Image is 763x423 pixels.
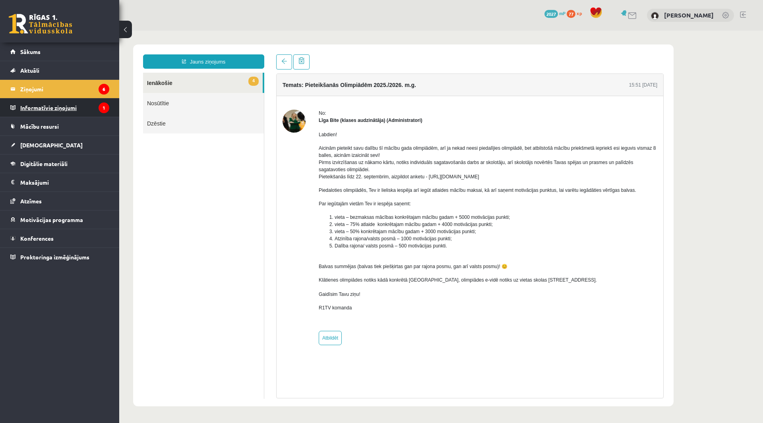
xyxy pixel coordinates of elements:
[10,99,109,117] a: Informatīvie ziņojumi1
[10,80,109,98] a: Ziņojumi6
[510,51,538,58] div: 15:51 [DATE]
[199,232,538,240] p: Balvas summējas (balvas tiek piešķirtas gan par rajona posmu, gan arī valsts posmu)! 😊
[577,10,582,16] span: xp
[10,155,109,173] a: Digitālie materiāli
[20,123,59,130] span: Mācību resursi
[10,117,109,135] a: Mācību resursi
[24,42,143,62] a: 4Ienākošie
[163,79,186,102] img: Līga Bite (klases audzinātāja)
[20,160,68,167] span: Digitālie materiāli
[24,83,145,103] a: Dzēstie
[24,24,145,38] a: Jauns ziņojums
[24,62,145,83] a: Nosūtītie
[544,10,565,16] a: 2027 mP
[20,216,83,223] span: Motivācijas programma
[20,173,109,191] legend: Maksājumi
[199,114,538,150] p: Aicinām pieteikt savu dalību šī mācību gada olimpiādēm, arī ja nekad neesi piedalījies olimpiādē,...
[567,10,586,16] a: 77 xp
[10,211,109,229] a: Motivācijas programma
[559,10,565,16] span: mP
[10,173,109,191] a: Maksājumi
[215,205,538,212] li: Atzinība rajona/valsts posmā – 1000 motivācijas punkti;
[99,84,109,95] i: 6
[199,170,538,177] p: Par iegūtajām vietām Tev ir iespēja saņemt:
[10,248,109,266] a: Proktoringa izmēģinājums
[651,12,659,20] img: Haralds Lavrinovičs
[199,87,303,93] strong: Līga Bite (klases audzinātāja) (Administratori)
[9,14,72,34] a: Rīgas 1. Tālmācības vidusskola
[20,99,109,117] legend: Informatīvie ziņojumi
[664,11,714,19] a: [PERSON_NAME]
[20,48,41,55] span: Sākums
[544,10,558,18] span: 2027
[199,300,223,315] a: Atbildēt
[10,61,109,79] a: Aktuāli
[129,46,139,55] span: 4
[199,246,538,267] p: Klātienes olimpiādes notiks kādā konkrētā [GEOGRAPHIC_DATA], olimpiādes e-vidē notiks uz vietas s...
[20,253,89,261] span: Proktoringa izmēģinājums
[567,10,575,18] span: 77
[10,42,109,61] a: Sākums
[199,274,538,281] p: R1TV komanda
[20,235,54,242] span: Konferences
[215,183,538,190] li: vieta – bezmaksas mācības konkrētajam mācību gadam + 5000 motivācijas punkti;
[20,67,39,74] span: Aktuāli
[163,51,297,58] h4: Temats: Pieteikšanās Olimpiādēm 2025./2026. m.g.
[20,141,83,149] span: [DEMOGRAPHIC_DATA]
[199,79,538,86] div: No:
[10,136,109,154] a: [DEMOGRAPHIC_DATA]
[20,80,109,98] legend: Ziņojumi
[199,156,538,163] p: Piedaloties olimpiādēs, Tev ir lieliska iespēja arī iegūt atlaides mācību maksai, kā arī saņemt m...
[215,212,538,219] li: Dalība rajona/ valsts posmā – 500 motivācijas punkti.
[215,197,538,205] li: vieta – 50% konkrētajam mācību gadam + 3000 motivācijas punkti;
[10,192,109,210] a: Atzīmes
[10,229,109,247] a: Konferences
[215,190,538,197] li: vieta – 75% atlaide konkrētajam mācību gadam + 4000 motivācijas punkti;
[20,197,42,205] span: Atzīmes
[99,102,109,113] i: 1
[199,100,538,108] p: Labdien!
